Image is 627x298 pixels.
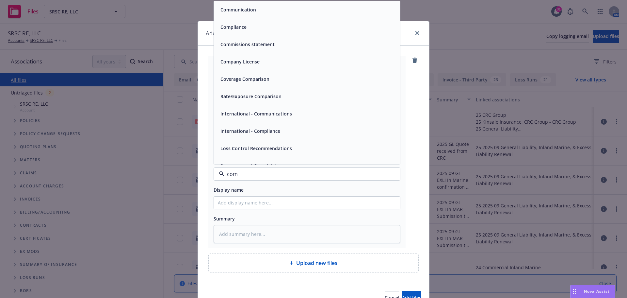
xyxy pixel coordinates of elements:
[208,254,419,272] div: Upload new files
[220,58,260,65] button: Company License
[220,93,281,100] button: Rate/Exposure Comparison
[220,110,292,117] button: International - Communications
[214,216,235,222] span: Summary
[220,24,247,30] button: Compliance
[220,145,292,152] button: Loss Control Recommendations
[411,56,419,64] a: remove
[570,285,615,298] button: Nova Assist
[220,76,269,82] button: Coverage Comparison
[571,285,579,298] div: Drag to move
[214,197,400,209] input: Add display name here...
[413,29,421,37] a: close
[296,259,337,267] span: Upload new files
[220,162,277,169] button: Summons and Complaint
[220,128,280,134] button: International - Compliance
[206,29,228,38] h1: Add files
[214,187,244,193] span: Display name
[220,41,275,48] button: Commissions statement
[584,289,610,294] span: Nova Assist
[224,170,387,178] input: Filter by keyword
[220,6,256,13] button: Communication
